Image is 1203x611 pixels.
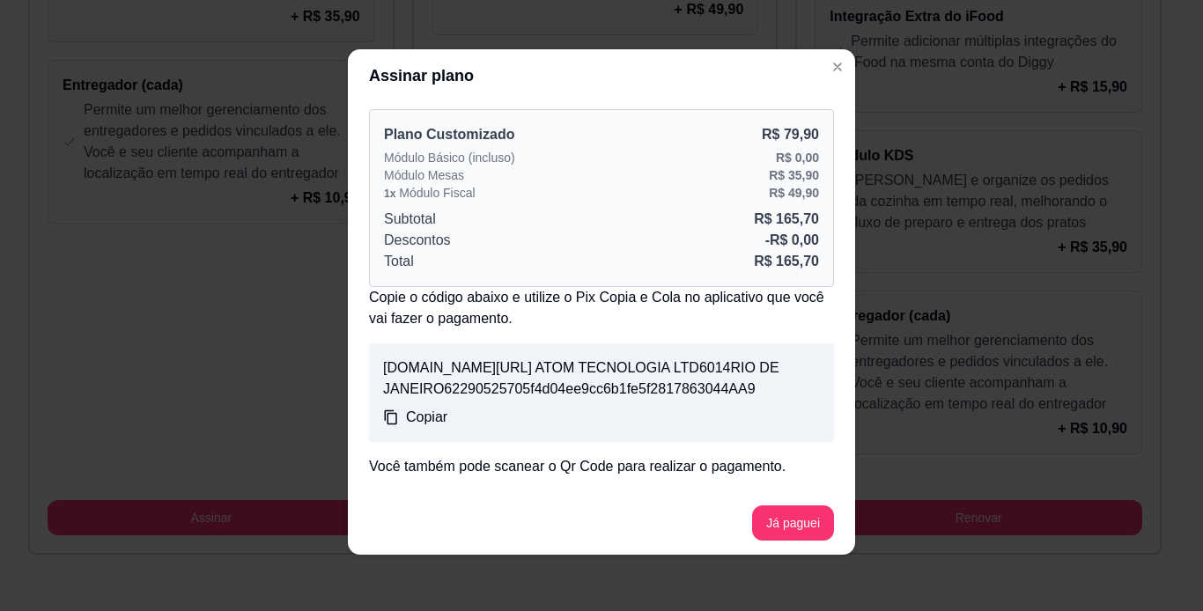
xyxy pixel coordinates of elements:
p: R$ 49,90 [769,184,819,202]
header: Assinar plano [348,49,855,102]
p: Módulo Mesas [384,166,464,184]
p: R$ 79,90 [762,124,819,145]
p: Copie o código abaixo e utilize o Pix Copia e Cola no aplicativo que você vai fazer o pagamento. [369,287,834,329]
button: Close [823,53,852,81]
p: Total [384,251,414,272]
p: Plano Customizado [384,124,514,145]
p: Subtotal [384,209,436,230]
p: R$ 0,00 [776,149,819,166]
p: Módulo Fiscal [384,184,476,202]
p: Descontos [384,230,451,251]
p: - R$ 0,00 [765,230,819,251]
span: 1 x [384,188,395,200]
p: R$ 35,90 [769,166,819,184]
p: Módulo Básico (incluso) [384,149,515,166]
p: R$ 165,70 [754,209,819,230]
button: Já paguei [752,505,834,541]
p: Você também pode scanear o Qr Code para realizar o pagamento. [369,456,834,477]
p: R$ 165,70 [754,251,819,272]
p: Copiar [406,407,447,428]
p: [DOMAIN_NAME][URL] ATOM TECNOLOGIA LTD6014RIO DE JANEIRO62290525705f4d04ee9cc6b1fe5f2817863044AA9 [383,357,820,400]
